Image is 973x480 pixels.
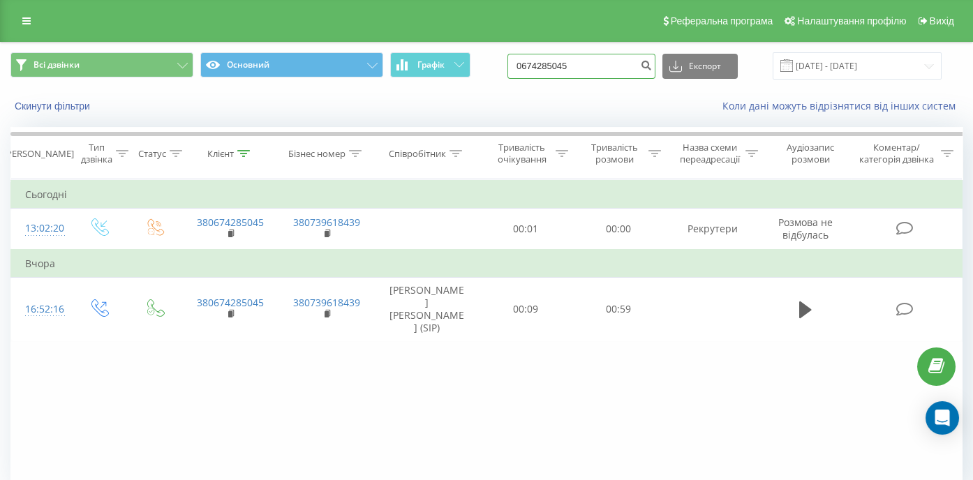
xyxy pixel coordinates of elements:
[197,296,264,309] a: 380674285045
[491,142,552,165] div: Тривалість очікування
[664,209,761,250] td: Рекрутери
[3,148,74,160] div: [PERSON_NAME]
[671,15,773,27] span: Реферальна програма
[507,54,655,79] input: Пошук за номером
[722,99,963,112] a: Коли дані можуть відрізнятися вiд інших систем
[11,250,963,278] td: Вчора
[375,277,479,341] td: [PERSON_NAME] [PERSON_NAME] (SIP)
[774,142,847,165] div: Аудіозапис розмови
[389,148,446,160] div: Співробітник
[572,209,664,250] td: 00:00
[197,216,264,229] a: 380674285045
[81,142,112,165] div: Тип дзвінка
[479,209,572,250] td: 00:01
[856,142,937,165] div: Коментар/категорія дзвінка
[293,296,360,309] a: 380739618439
[778,216,833,241] span: Розмова не відбулась
[293,216,360,229] a: 380739618439
[662,54,738,79] button: Експорт
[10,52,193,77] button: Всі дзвінки
[930,15,954,27] span: Вихід
[677,142,741,165] div: Назва схеми переадресації
[390,52,470,77] button: Графік
[138,148,166,160] div: Статус
[10,100,97,112] button: Скинути фільтри
[572,277,664,341] td: 00:59
[34,59,80,70] span: Всі дзвінки
[207,148,234,160] div: Клієнт
[926,401,959,435] div: Open Intercom Messenger
[417,60,445,70] span: Графік
[25,215,57,242] div: 13:02:20
[584,142,645,165] div: Тривалість розмови
[797,15,906,27] span: Налаштування профілю
[25,296,57,323] div: 16:52:16
[479,277,572,341] td: 00:09
[11,181,963,209] td: Сьогодні
[288,148,346,160] div: Бізнес номер
[200,52,383,77] button: Основний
